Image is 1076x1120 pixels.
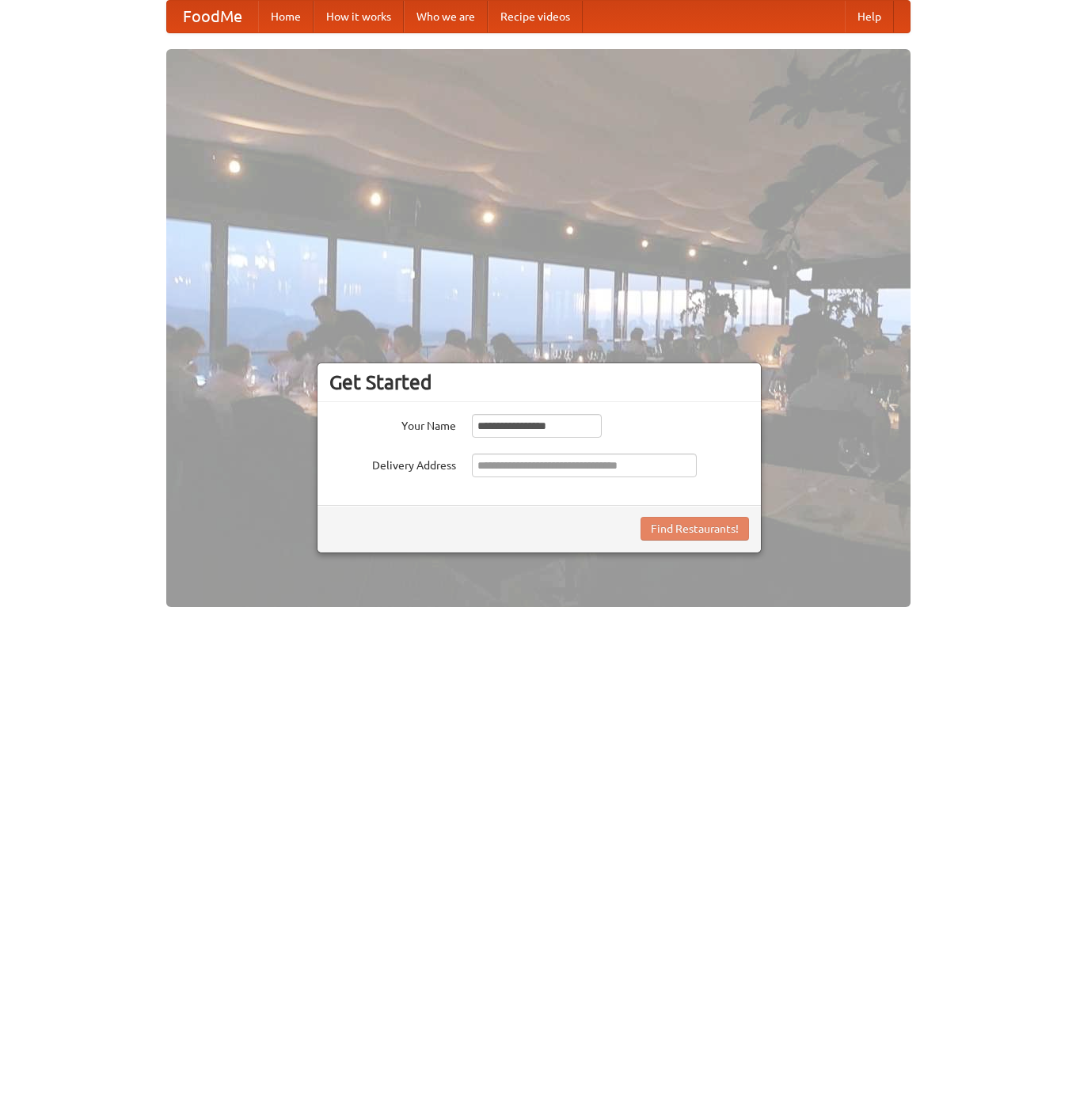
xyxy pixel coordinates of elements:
[258,1,314,32] a: Home
[488,1,583,32] a: Recipe videos
[314,1,404,32] a: How it works
[845,1,894,32] a: Help
[404,1,488,32] a: Who we are
[641,517,749,541] button: Find Restaurants!
[329,454,456,473] label: Delivery Address
[329,414,456,434] label: Your Name
[329,370,749,394] h3: Get Started
[167,1,258,32] a: FoodMe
